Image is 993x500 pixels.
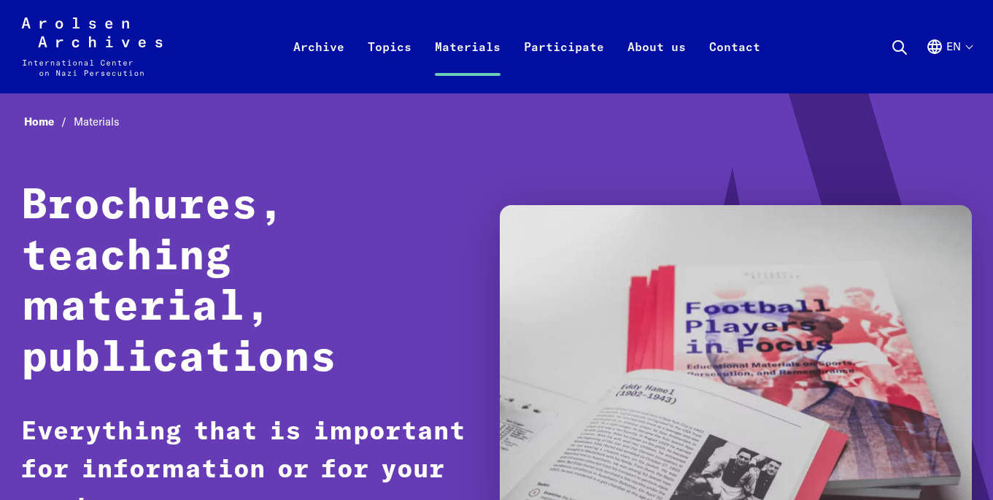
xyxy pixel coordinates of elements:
nav: Breadcrumb [21,111,973,133]
a: About us [616,35,698,93]
a: Contact [698,35,772,93]
a: Archive [282,35,356,93]
strong: Brochures, teaching material, publications [21,185,336,380]
a: Materials [423,35,512,93]
a: Home [24,115,74,128]
a: Participate [512,35,616,93]
button: English, language selection [926,38,972,91]
span: Materials [74,115,119,128]
nav: Primary [282,18,772,76]
a: Topics [356,35,423,93]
